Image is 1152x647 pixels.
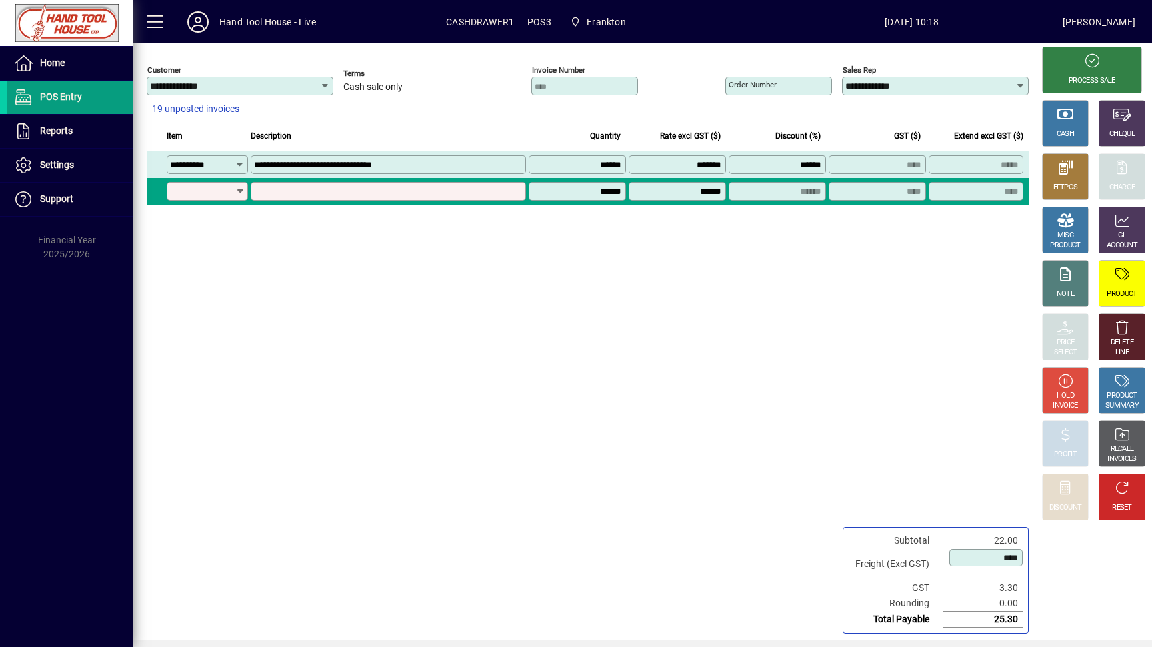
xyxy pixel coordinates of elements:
[1107,391,1137,401] div: PRODUCT
[1115,348,1129,358] div: LINE
[849,548,943,580] td: Freight (Excl GST)
[660,129,721,143] span: Rate excl GST ($)
[729,80,777,89] mat-label: Order number
[40,193,73,204] span: Support
[152,102,239,116] span: 19 unposted invoices
[1105,401,1139,411] div: SUMMARY
[1053,401,1077,411] div: INVOICE
[1057,231,1073,241] div: MISC
[849,596,943,612] td: Rounding
[1118,231,1127,241] div: GL
[1057,338,1075,348] div: PRICE
[1107,289,1137,299] div: PRODUCT
[1111,338,1133,348] div: DELETE
[1112,503,1132,513] div: RESET
[1109,183,1135,193] div: CHARGE
[1053,183,1078,193] div: EFTPOS
[943,580,1023,596] td: 3.30
[40,159,74,170] span: Settings
[251,129,291,143] span: Description
[343,69,423,78] span: Terms
[40,91,82,102] span: POS Entry
[1057,391,1074,401] div: HOLD
[843,65,876,75] mat-label: Sales rep
[587,11,625,33] span: Frankton
[590,129,621,143] span: Quantity
[894,129,921,143] span: GST ($)
[1107,241,1137,251] div: ACCOUNT
[147,65,181,75] mat-label: Customer
[1050,241,1080,251] div: PRODUCT
[177,10,219,34] button: Profile
[849,612,943,628] td: Total Payable
[1111,444,1134,454] div: RECALL
[849,533,943,548] td: Subtotal
[1069,76,1115,86] div: PROCESS SALE
[527,11,551,33] span: POS3
[147,97,245,121] button: 19 unposted invoices
[7,149,133,182] a: Settings
[943,612,1023,628] td: 25.30
[1057,289,1074,299] div: NOTE
[446,11,514,33] span: CASHDRAWER1
[1049,503,1081,513] div: DISCOUNT
[943,596,1023,612] td: 0.00
[167,129,183,143] span: Item
[775,129,821,143] span: Discount (%)
[7,183,133,216] a: Support
[532,65,585,75] mat-label: Invoice number
[954,129,1023,143] span: Extend excl GST ($)
[1109,129,1135,139] div: CHEQUE
[40,125,73,136] span: Reports
[849,580,943,596] td: GST
[219,11,316,33] div: Hand Tool House - Live
[1054,450,1077,460] div: PROFIT
[1063,11,1135,33] div: [PERSON_NAME]
[7,115,133,148] a: Reports
[7,47,133,80] a: Home
[343,82,403,93] span: Cash sale only
[943,533,1023,548] td: 22.00
[761,11,1063,33] span: [DATE] 10:18
[1107,454,1136,464] div: INVOICES
[1054,348,1077,358] div: SELECT
[40,57,65,68] span: Home
[1057,129,1074,139] div: CASH
[565,10,631,34] span: Frankton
